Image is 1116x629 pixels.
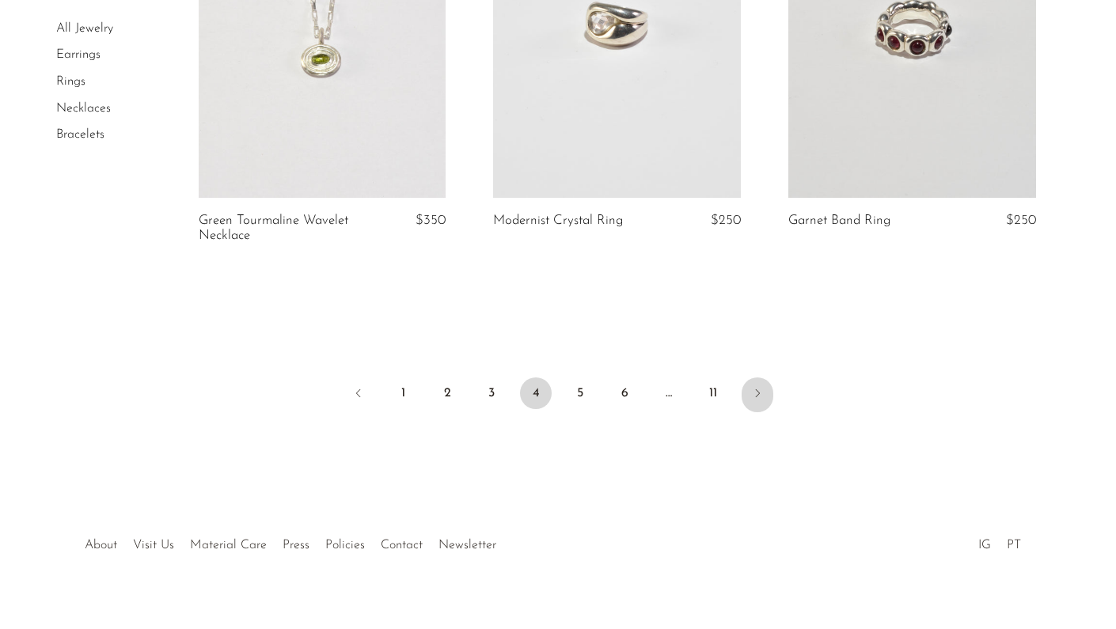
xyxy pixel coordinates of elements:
a: Earrings [56,49,101,62]
ul: Social Medias [970,526,1029,556]
span: $250 [1006,214,1036,227]
a: 3 [476,377,507,409]
a: Contact [381,539,423,551]
a: Necklaces [56,102,111,115]
a: PT [1007,539,1021,551]
a: 2 [431,377,463,409]
a: 6 [609,377,640,409]
a: Press [283,539,309,551]
a: Bracelets [56,128,104,141]
a: 5 [564,377,596,409]
a: Next [742,377,773,412]
span: $250 [711,214,741,227]
a: Rings [56,75,85,88]
a: Modernist Crystal Ring [493,214,623,228]
a: Policies [325,539,365,551]
a: Green Tourmaline Wavelet Necklace [199,214,363,243]
a: Material Care [190,539,267,551]
a: Visit Us [133,539,174,551]
a: All Jewelry [56,22,113,35]
span: 4 [520,377,552,409]
ul: Quick links [77,526,504,556]
span: … [653,377,685,409]
a: 1 [387,377,419,409]
span: $350 [416,214,446,227]
a: Garnet Band Ring [788,214,890,228]
a: 11 [697,377,729,409]
a: IG [978,539,991,551]
a: Previous [343,377,374,412]
a: About [85,539,117,551]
